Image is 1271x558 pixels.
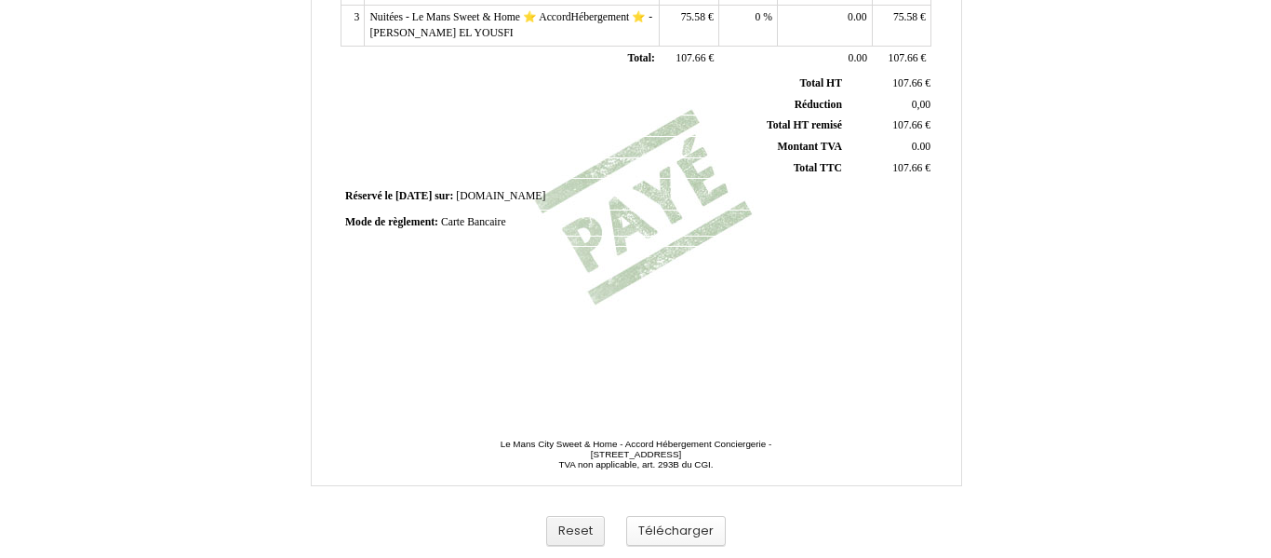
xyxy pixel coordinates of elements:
[660,47,718,73] td: €
[341,5,365,46] td: 3
[369,11,652,39] span: Nuitées - Le Mans Sweet & Home ⭐ AccordHébergement ⭐ - [PERSON_NAME] EL YOUSFI
[676,52,705,64] span: 107.66
[778,141,842,153] span: Montant TVA
[767,119,842,131] span: Total HT remisé
[681,11,705,23] span: 75.58
[912,141,930,153] span: 0.00
[848,11,866,23] span: 0.00
[626,516,726,547] button: Télécharger
[800,77,842,89] span: Total HT
[846,74,934,94] td: €
[441,216,506,228] span: Carte Bancaire
[846,116,934,137] td: €
[756,11,761,23] span: 0
[912,99,930,111] span: 0,00
[345,190,393,202] span: Réservé le
[501,439,772,459] span: Le Mans City Sweet & Home - Accord Hébergement Conciergerie - [STREET_ADDRESS]
[456,190,545,202] span: [DOMAIN_NAME]
[892,77,922,89] span: 107.66
[345,216,438,228] span: Mode de règlement:
[872,5,930,46] td: €
[794,162,842,174] span: Total TTC
[889,52,918,64] span: 107.66
[558,459,713,470] span: TVA non applicable, art. 293B du CGI.
[892,162,922,174] span: 107.66
[872,47,930,73] td: €
[849,52,867,64] span: 0.00
[435,190,453,202] span: sur:
[546,516,605,547] button: Reset
[395,190,432,202] span: [DATE]
[892,119,922,131] span: 107.66
[718,5,777,46] td: %
[846,157,934,179] td: €
[627,52,654,64] span: Total:
[795,99,842,111] span: Réduction
[893,11,917,23] span: 75.58
[660,5,718,46] td: €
